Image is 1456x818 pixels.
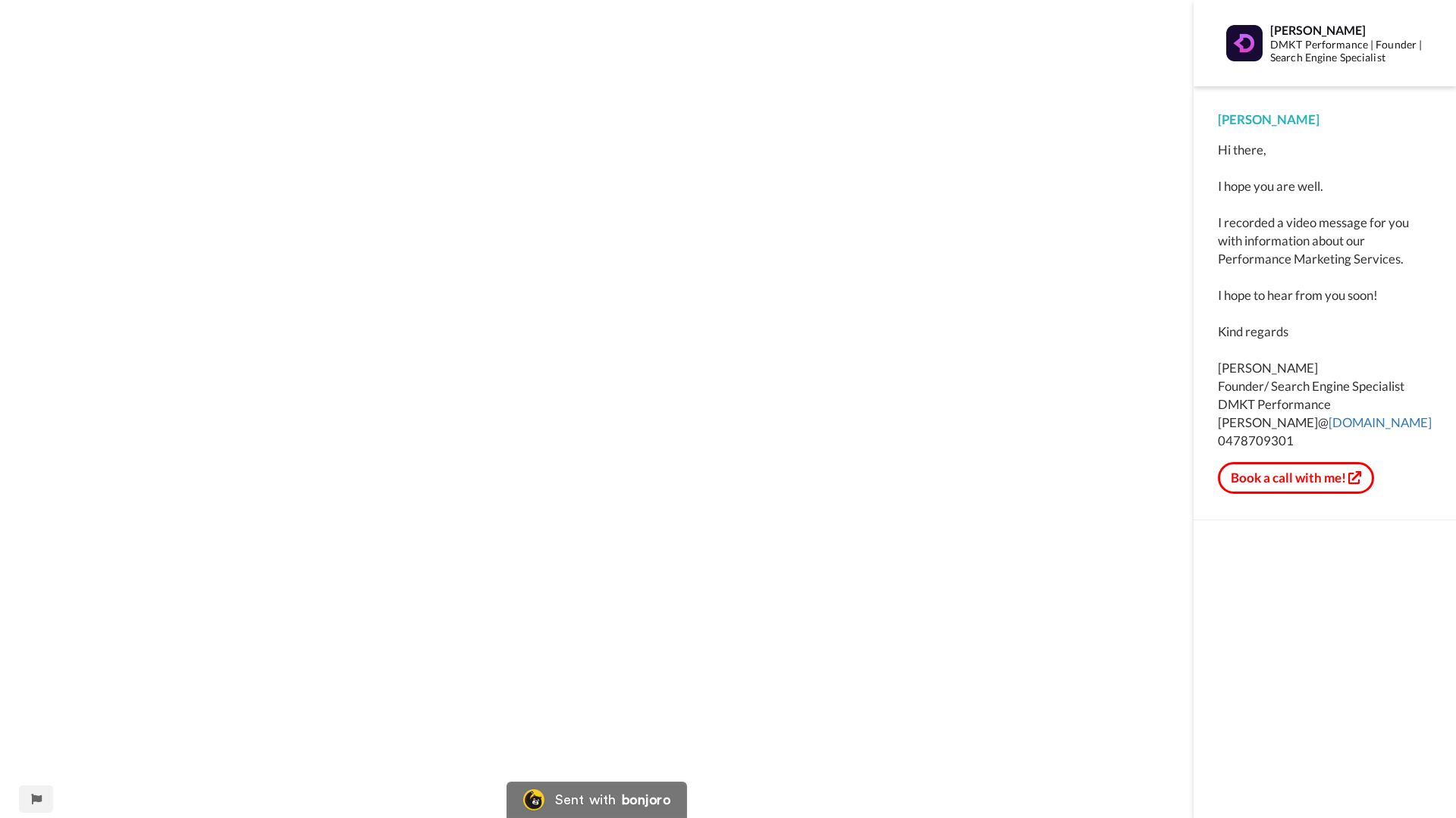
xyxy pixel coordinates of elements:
[622,793,670,807] div: bonjoro
[1218,111,1432,129] div: [PERSON_NAME]
[523,789,544,810] img: Bonjoro Logo
[555,793,616,807] div: Sent with
[1329,414,1432,430] a: [DOMAIN_NAME]
[1270,39,1431,64] div: DMKT Performance | Founder | Search Engine Specialist
[1226,25,1263,61] img: Profile Image
[507,782,687,818] a: Bonjoro LogoSent withbonjoro
[1218,462,1374,494] button: Book a call with me!
[1270,23,1431,37] div: [PERSON_NAME]
[1218,141,1432,450] div: Hi there, I hope you are well. I recorded a video message for you with information about our Perf...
